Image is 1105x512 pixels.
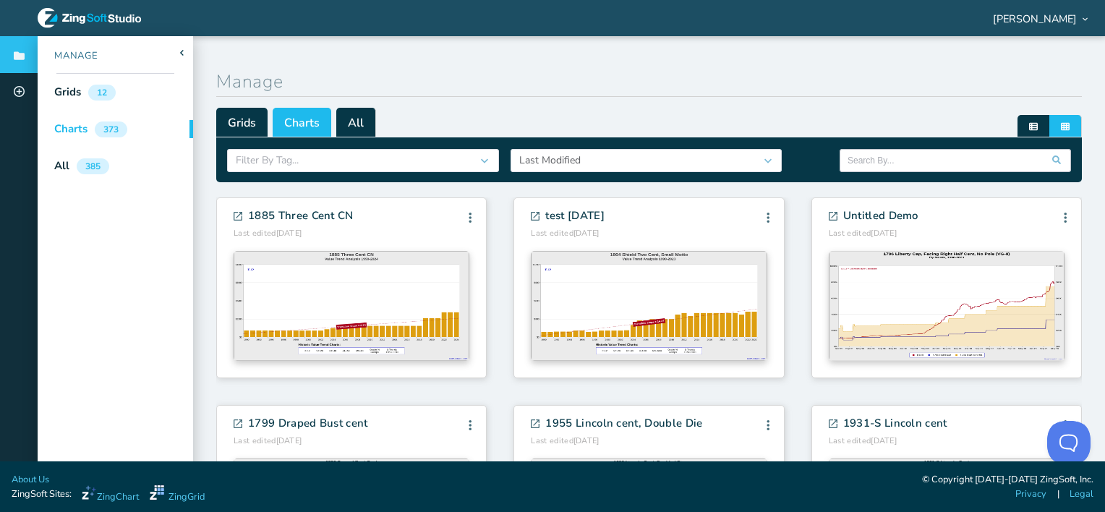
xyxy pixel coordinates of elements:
[843,415,947,432] span: 1931-S Lincoln cent
[12,473,49,487] a: About Us
[273,108,331,137] span: Charts
[54,158,69,174] div: All
[236,153,299,167] span: Filter By Tag...
[829,228,918,240] h4: [DATE]
[234,228,354,240] h4: [DATE]
[248,415,368,432] span: 1799 Draped Bust cent
[1070,487,1093,501] a: Legal
[216,108,268,137] span: Grids
[234,228,276,239] span: Last edited
[922,473,1093,487] div: © Copyright [DATE]-[DATE] ZingSoft, Inc.
[1015,487,1046,501] a: Privacy
[234,251,469,361] img: Demo Preview
[88,85,116,101] div: 12
[993,14,1077,24] span: [PERSON_NAME]
[234,435,368,448] h4: [DATE]
[216,69,1082,97] h1: Manage
[545,415,702,432] span: 1955 Lincoln cent, Double Die
[54,121,88,137] div: Charts
[829,435,947,448] h4: [DATE]
[54,84,81,101] div: Grids
[1047,421,1091,464] iframe: Help Scout Beacon - Open
[38,49,98,64] div: Manage
[829,251,1065,361] img: Demo Preview
[829,435,871,446] span: Last edited
[1057,487,1059,501] span: |
[545,208,605,224] span: test [DATE]
[848,150,1063,171] input: Search By...
[531,251,767,361] img: Demo Preview
[77,158,109,174] div: 385
[843,208,918,224] span: Untitled Demo
[12,487,72,501] span: ZingSoft Sites:
[531,228,573,239] span: Last edited
[531,435,573,446] span: Last edited
[150,485,205,504] a: ZingGrid
[990,13,1088,23] div: [PERSON_NAME]
[234,435,276,446] span: Last edited
[829,228,871,239] span: Last edited
[531,435,702,448] h4: [DATE]
[531,228,605,240] h4: [DATE]
[519,153,581,167] span: Last Modified
[95,121,127,137] div: 373
[248,208,354,224] span: 1885 Three Cent CN
[336,108,376,137] span: All
[82,485,139,504] a: ZingChart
